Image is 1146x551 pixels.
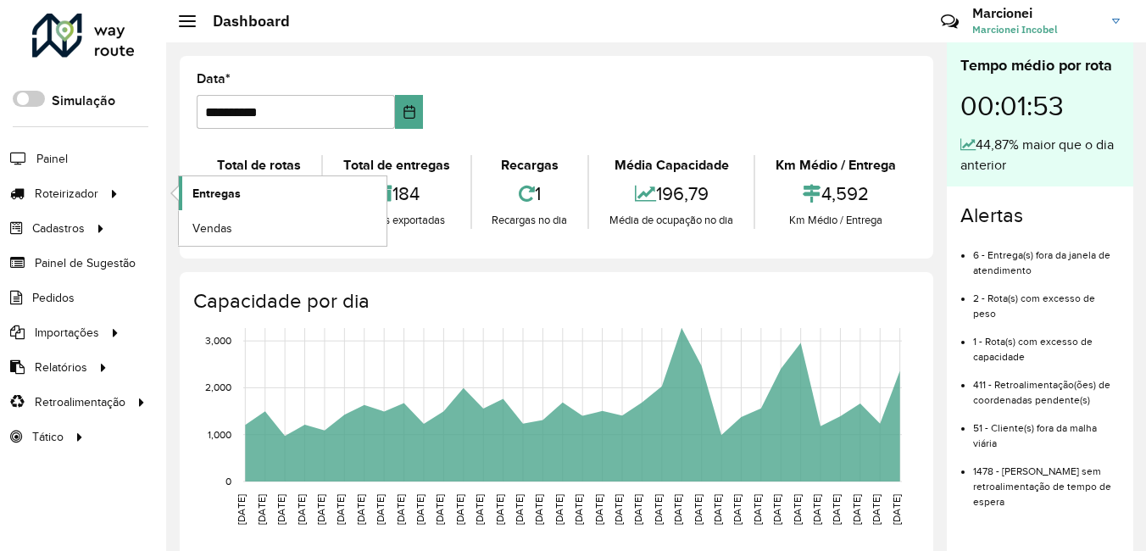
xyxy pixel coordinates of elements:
text: [DATE] [533,494,544,525]
li: 1 - Rota(s) com excesso de capacidade [973,321,1120,365]
text: [DATE] [236,494,247,525]
label: Data [197,69,231,89]
div: Entregas exportadas [327,212,466,229]
span: Painel de Sugestão [35,254,136,272]
text: [DATE] [672,494,683,525]
a: Contato Rápido [932,3,968,40]
div: Total de rotas [201,155,317,175]
text: 1,000 [208,429,231,440]
div: Recargas [476,155,584,175]
span: Painel [36,150,68,168]
h4: Capacidade por dia [193,289,916,314]
div: 184 [327,175,466,212]
text: [DATE] [554,494,565,525]
text: 0 [225,476,231,487]
span: Relatórios [35,359,87,376]
li: 1478 - [PERSON_NAME] sem retroalimentação de tempo de espera [973,451,1120,509]
text: [DATE] [871,494,882,525]
span: Pedidos [32,289,75,307]
div: 00:01:53 [960,77,1120,135]
span: Marcionei Incobel [972,22,1099,37]
text: [DATE] [653,494,664,525]
div: 44,87% maior que o dia anterior [960,135,1120,175]
text: [DATE] [732,494,743,525]
button: Choose Date [395,95,423,129]
div: Tempo médio por rota [960,54,1120,77]
text: [DATE] [315,494,326,525]
span: Cadastros [32,220,85,237]
div: Média de ocupação no dia [593,212,749,229]
span: Importações [35,324,99,342]
div: Recargas no dia [476,212,584,229]
div: Km Médio / Entrega [759,212,912,229]
text: [DATE] [752,494,763,525]
text: [DATE] [632,494,643,525]
text: [DATE] [514,494,525,525]
text: [DATE] [474,494,485,525]
text: [DATE] [395,494,406,525]
span: Vendas [192,220,232,237]
text: [DATE] [494,494,505,525]
text: [DATE] [851,494,862,525]
h2: Dashboard [196,12,290,31]
h4: Alertas [960,203,1120,228]
text: [DATE] [335,494,346,525]
text: [DATE] [256,494,267,525]
text: [DATE] [454,494,465,525]
text: [DATE] [891,494,902,525]
li: 6 - Entrega(s) fora da janela de atendimento [973,235,1120,278]
text: [DATE] [613,494,624,525]
li: 2 - Rota(s) com excesso de peso [973,278,1120,321]
text: [DATE] [414,494,426,525]
div: Km Médio / Entrega [759,155,912,175]
text: [DATE] [275,494,286,525]
div: 4,592 [759,175,912,212]
text: [DATE] [355,494,366,525]
li: 51 - Cliente(s) fora da malha viária [973,408,1120,451]
text: [DATE] [831,494,842,525]
text: [DATE] [573,494,584,525]
text: [DATE] [375,494,386,525]
text: 3,000 [205,335,231,346]
span: Entregas [192,185,241,203]
text: 2,000 [205,382,231,393]
text: [DATE] [712,494,723,525]
text: [DATE] [811,494,822,525]
div: 1 [476,175,584,212]
div: 196,79 [593,175,749,212]
span: Roteirizador [35,185,98,203]
text: [DATE] [792,494,803,525]
text: [DATE] [593,494,604,525]
label: Simulação [52,91,115,111]
text: [DATE] [771,494,782,525]
a: Entregas [179,176,387,210]
li: 411 - Retroalimentação(ões) de coordenadas pendente(s) [973,365,1120,408]
span: Tático [32,428,64,446]
span: Retroalimentação [35,393,125,411]
text: [DATE] [434,494,445,525]
text: [DATE] [296,494,307,525]
text: [DATE] [693,494,704,525]
div: Total de entregas [327,155,466,175]
div: Média Capacidade [593,155,749,175]
a: Vendas [179,211,387,245]
h3: Marcionei [972,5,1099,21]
